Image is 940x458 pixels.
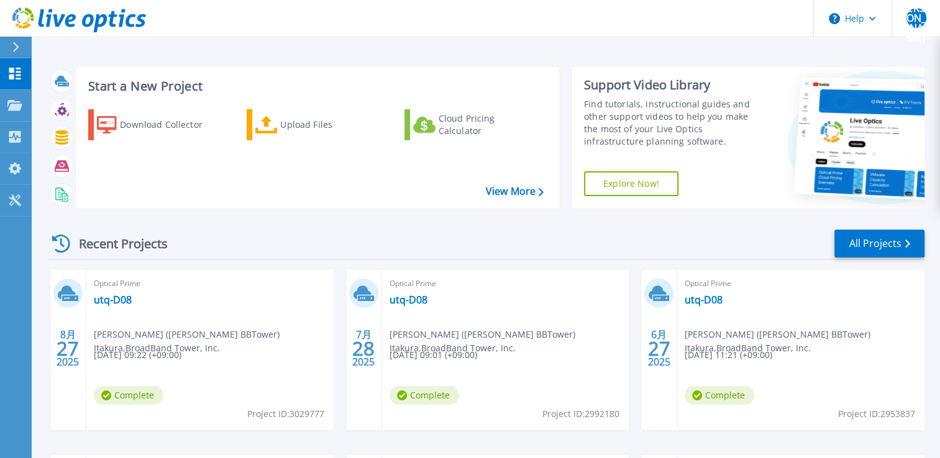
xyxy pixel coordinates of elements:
[120,112,219,137] div: Download Collector
[685,386,754,405] span: Complete
[584,77,761,93] div: Support Video Library
[280,112,380,137] div: Upload Files
[247,109,385,140] a: Upload Files
[88,79,543,93] h3: Start a New Project
[94,277,326,290] span: Optical Prime
[390,294,427,306] a: utq-D08
[390,386,459,405] span: Complete
[390,277,622,290] span: Optical Prime
[647,326,671,371] div: 6月 2025
[685,277,917,290] span: Optical Prime
[247,407,324,421] span: Project ID: 3029777
[94,386,163,405] span: Complete
[352,326,375,371] div: 7月 2025
[88,109,227,140] a: Download Collector
[486,186,544,197] a: View More
[94,294,132,306] a: utq-D08
[57,343,79,354] span: 27
[56,326,80,371] div: 8月 2025
[439,112,538,137] div: Cloud Pricing Calculator
[584,98,761,148] div: Find tutorials, instructional guides and other support videos to help you make the most of your L...
[390,328,629,355] span: [PERSON_NAME] ([PERSON_NAME] BBTower) Itakura , BroadBand Tower, Inc.
[584,171,678,196] a: Explore Now!
[404,109,543,140] a: Cloud Pricing Calculator
[838,407,915,421] span: Project ID: 2953837
[685,348,772,362] span: [DATE] 11:21 (+09:00)
[685,294,723,306] a: utq-D08
[48,228,185,259] div: Recent Projects
[352,343,375,354] span: 28
[94,328,334,355] span: [PERSON_NAME] ([PERSON_NAME] BBTower) Itakura , BroadBand Tower, Inc.
[542,407,619,421] span: Project ID: 2992180
[685,328,924,355] span: [PERSON_NAME] ([PERSON_NAME] BBTower) Itakura , BroadBand Tower, Inc.
[648,343,670,354] span: 27
[834,230,924,258] a: All Projects
[390,348,477,362] span: [DATE] 09:01 (+09:00)
[94,348,181,362] span: [DATE] 09:22 (+09:00)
